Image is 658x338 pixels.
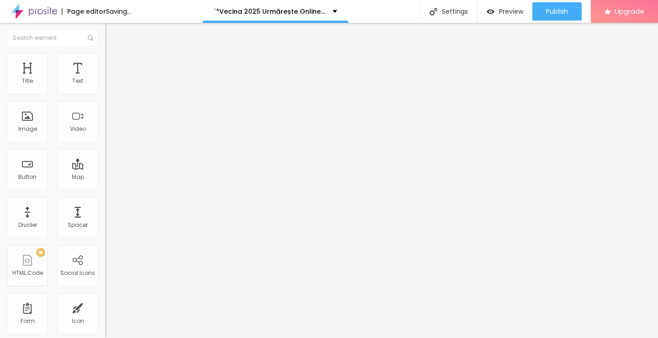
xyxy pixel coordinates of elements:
[106,8,131,15] div: Saving...
[70,126,86,132] div: Video
[18,174,37,180] div: Button
[478,2,532,21] button: Preview
[18,126,37,132] div: Image
[68,222,88,228] div: Spacer
[88,35,93,41] img: Icone
[22,78,33,84] div: Title
[12,270,43,276] div: HTML Code
[430,8,437,16] img: Icone
[7,30,98,46] input: Search element
[105,23,658,338] iframe: Editor
[615,7,644,15] span: Upgrade
[72,174,84,180] div: Map
[72,78,83,84] div: Text
[532,2,582,21] button: Publish
[214,8,326,15] p: `*Vecina 2025 Urmărește Online Subtitrat Română HD
[546,8,568,15] span: Publish
[487,8,494,16] img: view-1.svg
[499,8,523,15] span: Preview
[72,318,84,324] div: Icon
[21,318,35,324] div: Form
[60,270,95,276] div: Social Icons
[18,222,37,228] div: Divider
[62,8,106,15] div: Page editor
